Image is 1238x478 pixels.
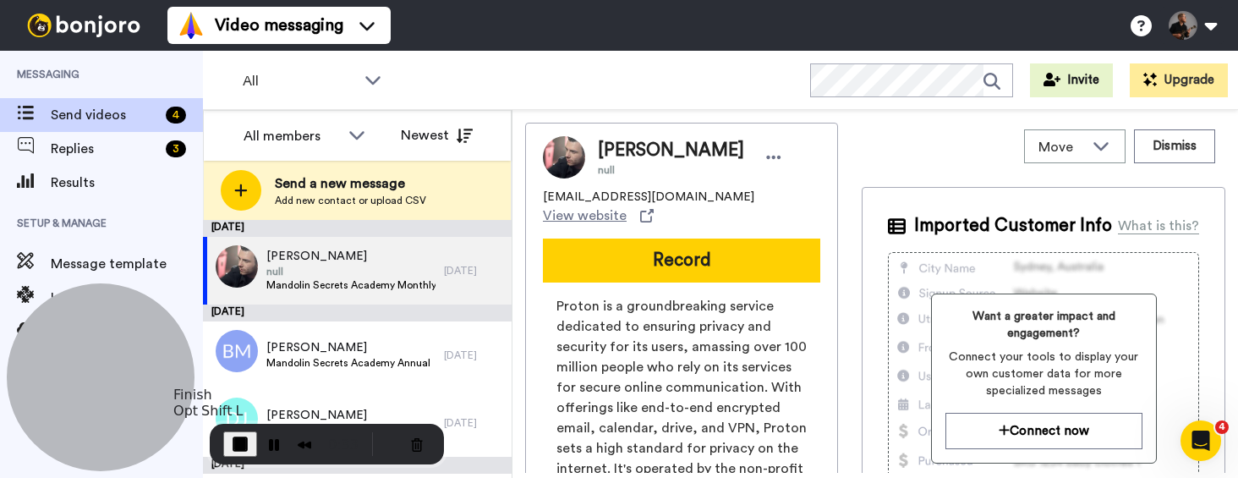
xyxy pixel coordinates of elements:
[166,140,186,157] div: 3
[945,308,1142,342] span: Want a greater impact and engagement?
[266,356,430,370] span: Mandolin Secrets Academy Annual
[203,305,512,321] div: [DATE]
[216,330,258,372] img: bm.png
[1118,216,1199,236] div: What is this?
[20,14,147,37] img: bj-logo-header-white.svg
[1180,420,1221,461] iframe: Intercom live chat
[266,339,430,356] span: [PERSON_NAME]
[166,107,186,124] div: 4
[543,206,654,226] a: View website
[1134,129,1215,163] button: Dismiss
[543,136,585,179] img: Image of Matt Johnson
[275,194,426,207] span: Add new contact or upload CSV
[945,413,1142,449] button: Connect now
[1215,420,1229,434] span: 4
[543,189,754,206] span: [EMAIL_ADDRESS][DOMAIN_NAME]
[51,173,203,193] span: Results
[216,245,258,288] img: 2820ebe1-c071-482f-9e73-5a4ff26d23f5.jpg
[945,349,1142,399] span: Connect your tools to display your own customer data for more specialized messages
[444,264,503,277] div: [DATE]
[444,349,503,362] div: [DATE]
[266,265,435,278] span: null
[598,138,744,163] span: [PERSON_NAME]
[51,105,159,125] span: Send videos
[543,239,820,283] button: Record
[1038,137,1084,157] span: Move
[244,126,340,146] div: All members
[266,278,435,292] span: Mandolin Secrets Academy Monthly
[266,407,435,424] span: [PERSON_NAME]
[275,173,426,194] span: Send a new message
[51,254,203,274] span: Message template
[215,14,343,37] span: Video messaging
[51,139,159,159] span: Replies
[543,206,627,226] span: View website
[178,12,205,39] img: vm-color.svg
[1030,63,1113,97] button: Invite
[216,398,258,440] img: dj.png
[203,457,512,474] div: [DATE]
[914,213,1112,239] span: Imported Customer Info
[388,118,485,152] button: Newest
[1130,63,1228,97] button: Upgrade
[444,416,503,430] div: [DATE]
[243,71,356,91] span: All
[203,220,512,237] div: [DATE]
[598,163,744,177] span: null
[266,248,435,265] span: [PERSON_NAME]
